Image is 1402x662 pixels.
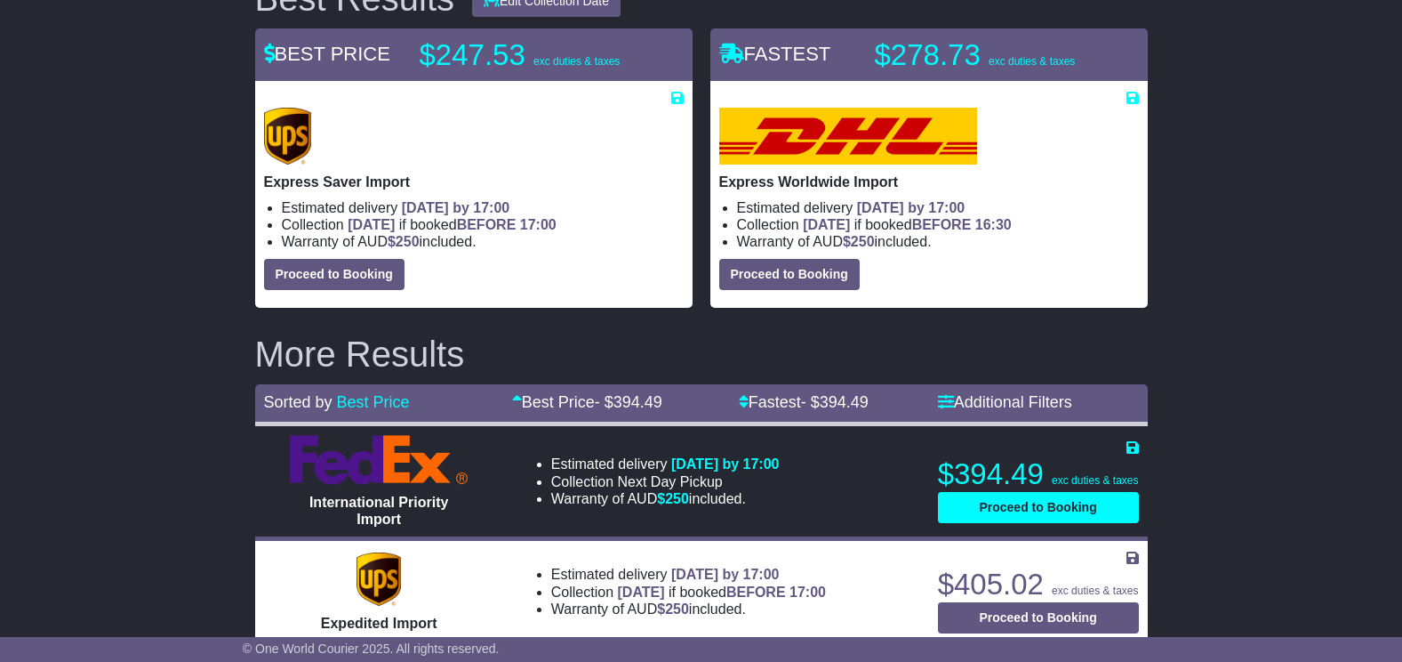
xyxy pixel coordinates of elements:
li: Estimated delivery [282,199,684,216]
span: - $ [801,393,869,411]
span: exc duties & taxes [989,55,1075,68]
p: $394.49 [938,456,1139,492]
span: [DATE] [618,585,665,600]
span: International Priority Import [309,495,448,527]
span: - $ [595,393,662,411]
button: Proceed to Booking [938,492,1139,523]
a: Best Price- $394.49 [512,393,662,411]
span: if booked [618,585,826,600]
span: BEFORE [457,217,517,232]
button: Proceed to Booking [938,602,1139,634]
p: $405.02 [938,567,1139,602]
li: Estimated delivery [737,199,1139,216]
li: Collection [737,216,1139,233]
li: Warranty of AUD included. [551,601,826,618]
span: 17:00 [520,217,557,232]
button: Proceed to Booking [264,259,405,290]
span: BEFORE [726,585,786,600]
li: Collection [551,473,780,490]
span: $ [843,234,875,249]
span: Expedited Import [321,616,437,631]
span: if booked [803,217,1011,232]
span: [DATE] by 17:00 [671,567,780,582]
span: $ [388,234,420,249]
span: $ [657,491,689,506]
button: Proceed to Booking [719,259,860,290]
span: © One World Courier 2025. All rights reserved. [243,642,500,656]
a: Best Price [337,393,410,411]
p: Express Worldwide Import [719,174,1139,190]
span: BEST PRICE [264,43,390,65]
li: Warranty of AUD included. [737,233,1139,250]
span: [DATE] by 17:00 [671,456,780,472]
span: $ [657,601,689,617]
span: [DATE] [348,217,395,232]
span: 250 [665,601,689,617]
span: exc duties & taxes [533,55,620,68]
a: Additional Filters [938,393,1072,411]
span: Sorted by [264,393,332,411]
span: FASTEST [719,43,831,65]
li: Collection [551,584,826,601]
span: 250 [396,234,420,249]
li: Warranty of AUD included. [551,490,780,507]
a: Fastest- $394.49 [739,393,869,411]
p: $278.73 [875,37,1097,73]
span: Next Day Pickup [618,474,723,489]
span: 17:00 [789,585,826,600]
li: Warranty of AUD included. [282,233,684,250]
p: $247.53 [420,37,642,73]
span: 394.49 [613,393,662,411]
span: [DATE] by 17:00 [402,200,510,215]
li: Estimated delivery [551,456,780,472]
img: UPS (new): Express Saver Import [264,108,312,165]
img: DHL: Express Worldwide Import [719,108,977,165]
span: [DATE] by 17:00 [857,200,965,215]
span: if booked [348,217,556,232]
li: Collection [282,216,684,233]
span: 250 [665,491,689,506]
img: FedEx Express: International Priority Import [290,435,468,485]
li: Estimated delivery [551,566,826,583]
span: 394.49 [820,393,869,411]
span: 16:30 [975,217,1012,232]
span: exc duties & taxes [1052,585,1138,597]
span: 250 [851,234,875,249]
span: exc duties & taxes [1052,474,1138,487]
span: BEFORE [912,217,972,232]
h2: More Results [255,335,1148,374]
img: UPS (new): Expedited Import [357,553,401,606]
span: [DATE] [803,217,850,232]
p: Express Saver Import [264,174,684,190]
